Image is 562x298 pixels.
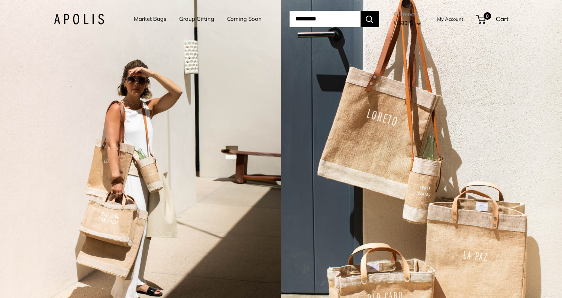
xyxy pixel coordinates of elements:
span: 0 [483,12,491,20]
span: Currency [394,9,421,19]
a: 0 Cart [477,13,508,25]
a: Coming Soon [227,14,262,24]
button: Search [361,11,379,27]
img: Apolis [54,14,104,25]
a: My Account [437,14,464,23]
a: Market Bags [134,14,166,24]
span: Cart [496,15,508,23]
button: USD $ [394,17,421,29]
input: Search... [290,11,361,27]
span: USD $ [394,19,413,27]
a: Group Gifting [179,14,214,24]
